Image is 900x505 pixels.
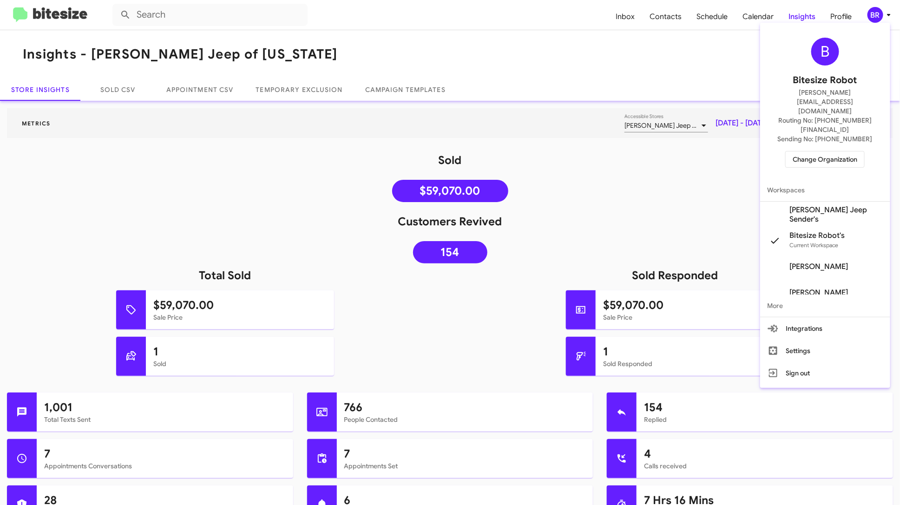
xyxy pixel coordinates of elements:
[760,295,890,317] span: More
[790,205,883,224] span: [PERSON_NAME] Jeep Sender's
[760,317,890,340] button: Integrations
[785,151,865,168] button: Change Organization
[790,288,848,297] span: [PERSON_NAME]
[760,340,890,362] button: Settings
[790,231,845,240] span: Bitesize Robot's
[771,88,879,116] span: [PERSON_NAME][EMAIL_ADDRESS][DOMAIN_NAME]
[793,73,857,88] span: Bitesize Robot
[811,38,839,66] div: B
[790,242,839,249] span: Current Workspace
[793,151,857,167] span: Change Organization
[760,362,890,384] button: Sign out
[760,179,890,201] span: Workspaces
[790,262,848,271] span: [PERSON_NAME]
[778,134,873,144] span: Sending No: [PHONE_NUMBER]
[771,116,879,134] span: Routing No: [PHONE_NUMBER][FINANCIAL_ID]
